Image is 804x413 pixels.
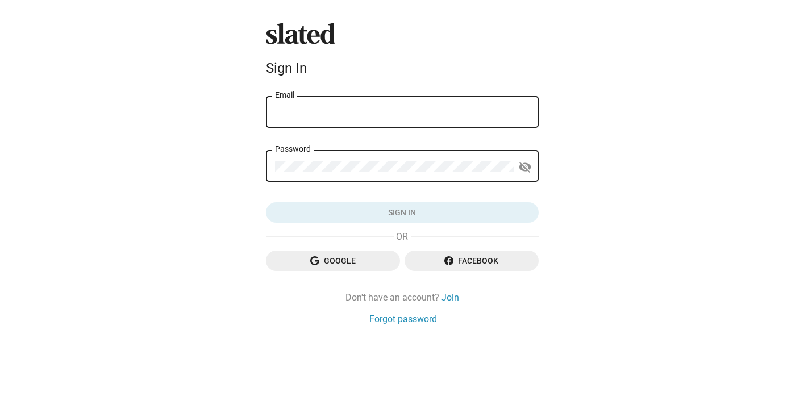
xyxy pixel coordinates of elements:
[266,60,539,76] div: Sign In
[414,251,530,271] span: Facebook
[369,313,437,325] a: Forgot password
[405,251,539,271] button: Facebook
[275,251,391,271] span: Google
[266,291,539,303] div: Don't have an account?
[266,251,400,271] button: Google
[441,291,459,303] a: Join
[266,23,539,81] sl-branding: Sign In
[518,158,532,176] mat-icon: visibility_off
[514,156,536,178] button: Show password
